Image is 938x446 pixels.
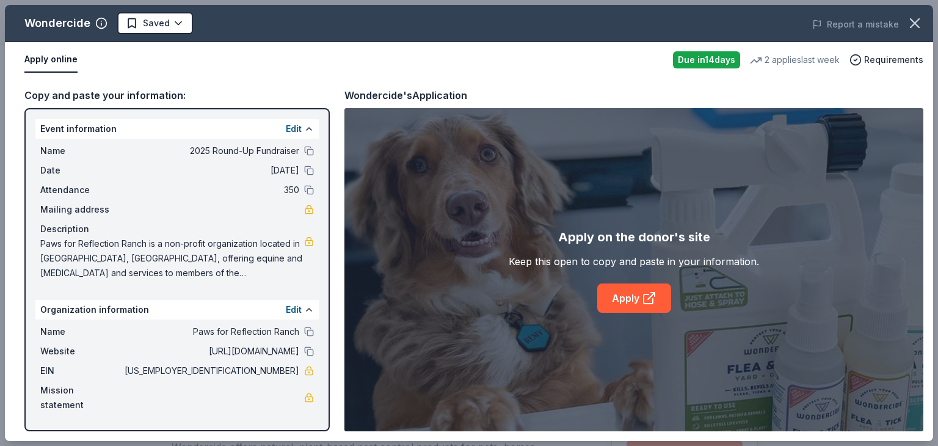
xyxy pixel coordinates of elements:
span: Requirements [864,53,923,67]
span: [US_EMPLOYER_IDENTIFICATION_NUMBER] [122,364,299,378]
div: Event information [35,119,319,139]
button: Edit [286,122,302,136]
button: Edit [286,302,302,317]
span: [URL][DOMAIN_NAME] [122,344,299,359]
span: 350 [122,183,299,197]
span: Mailing address [40,202,122,217]
div: Due in 14 days [673,51,740,68]
div: Description [40,222,314,236]
span: EIN [40,364,122,378]
div: Keep this open to copy and paste in your information. [509,254,759,269]
button: Report a mistake [812,17,899,32]
div: Wondercide [24,13,90,33]
div: Organization information [35,300,319,320]
button: Apply online [24,47,78,73]
span: 2025 Round-Up Fundraiser [122,144,299,158]
span: Saved [143,16,170,31]
span: Website [40,344,122,359]
button: Requirements [849,53,923,67]
span: Name [40,324,122,339]
span: Paws for Reflection Ranch [122,324,299,339]
div: 2 applies last week [750,53,840,67]
span: Name [40,144,122,158]
a: Apply [597,283,671,313]
div: Wondercide's Application [344,87,467,103]
span: [DATE] [122,163,299,178]
button: Saved [117,12,193,34]
span: Attendance [40,183,122,197]
span: Mission statement [40,383,122,412]
div: Apply on the donor's site [558,227,710,247]
span: Paws for Reflection Ranch is a non-profit organization located in [GEOGRAPHIC_DATA], [GEOGRAPHIC_... [40,236,304,280]
div: Copy and paste your information: [24,87,330,103]
span: Date [40,163,122,178]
